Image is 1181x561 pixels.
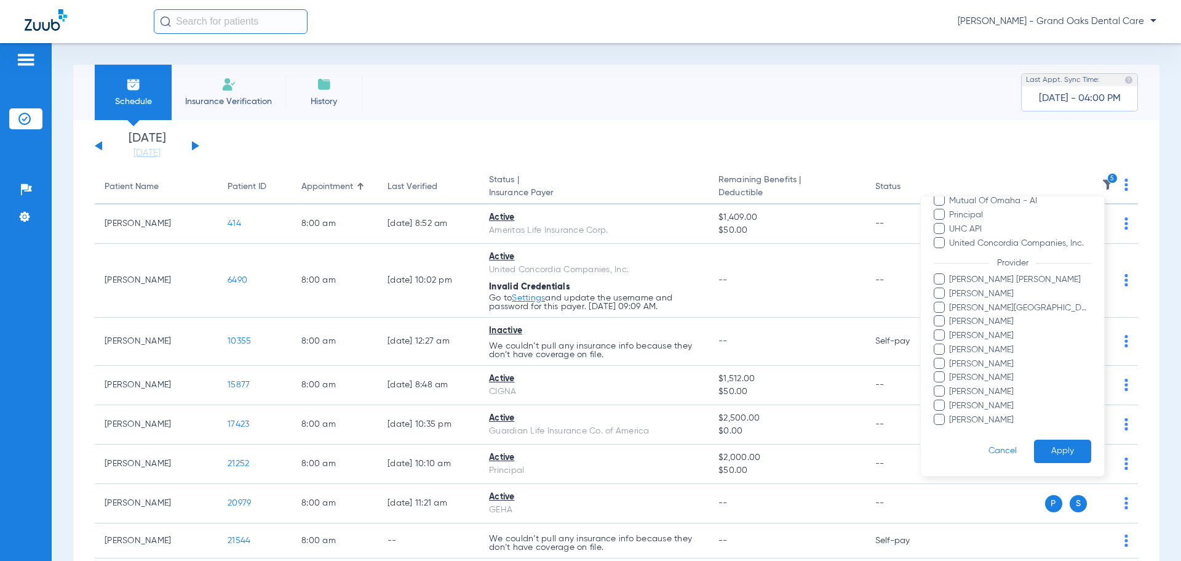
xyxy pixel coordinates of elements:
[948,329,1091,342] span: [PERSON_NAME]
[989,259,1036,267] span: Provider
[948,371,1091,384] span: [PERSON_NAME]
[948,400,1091,413] span: [PERSON_NAME]
[948,273,1091,286] span: [PERSON_NAME] [PERSON_NAME]
[948,315,1091,328] span: [PERSON_NAME]
[948,237,1091,250] span: United Concordia Companies, Inc.
[948,344,1091,357] span: [PERSON_NAME]
[971,440,1034,464] button: Cancel
[948,288,1091,301] span: [PERSON_NAME]
[948,223,1091,236] span: UHC API
[948,209,1091,222] span: Principal
[948,385,1091,398] span: [PERSON_NAME]
[948,302,1091,315] span: [PERSON_NAME][GEOGRAPHIC_DATA]
[948,414,1091,427] span: [PERSON_NAME]
[948,358,1091,371] span: [PERSON_NAME]
[948,195,1091,208] span: Mutual Of Omaha - AI
[1034,440,1091,464] button: Apply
